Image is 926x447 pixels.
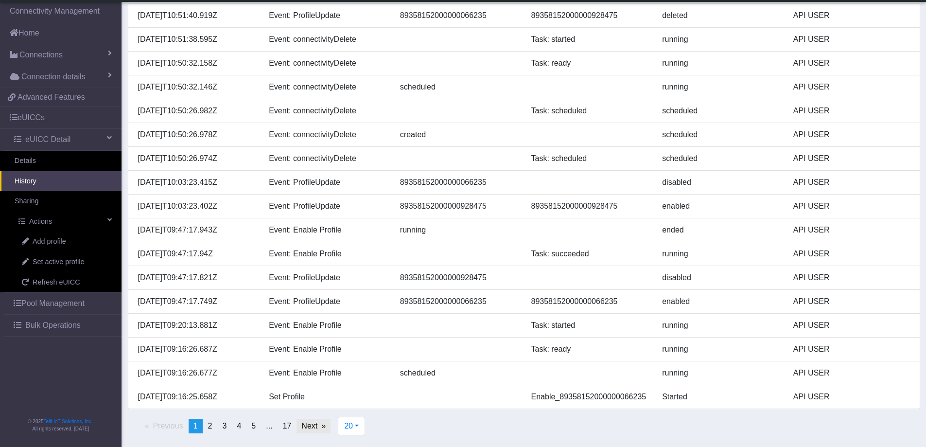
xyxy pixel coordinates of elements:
div: running [655,367,786,379]
span: 2 [208,422,212,430]
div: Event: ProfileUpdate [262,200,393,212]
span: 4 [237,422,241,430]
div: [DATE]T10:50:26.974Z [131,153,262,164]
div: 89358152000000928475 [524,200,655,212]
div: [DATE]T10:50:32.146Z [131,81,262,93]
div: Task: scheduled [524,105,655,117]
div: Task: scheduled [524,153,655,164]
div: [DATE]T09:47:17.749Z [131,296,262,307]
div: 89358152000000928475 [524,10,655,21]
ul: Pagination [121,419,332,433]
a: Bulk Operations [4,315,122,336]
div: API USER [786,177,917,188]
div: Event: ProfileUpdate [262,296,393,307]
div: [DATE]T09:20:13.881Z [131,320,262,331]
button: 20 [338,417,365,435]
div: running [655,34,786,45]
div: Event: connectivityDelete [262,81,393,93]
div: running [655,320,786,331]
span: ... [266,422,272,430]
span: 17 [283,422,292,430]
div: deleted [655,10,786,21]
div: Event: connectivityDelete [262,105,393,117]
span: Bulk Operations [25,320,81,331]
span: 1 [193,422,198,430]
div: API USER [786,248,917,260]
a: Set active profile [7,252,122,272]
div: running [655,343,786,355]
div: API USER [786,34,917,45]
div: scheduled [655,153,786,164]
div: [DATE]T10:50:26.982Z [131,105,262,117]
div: API USER [786,81,917,93]
div: API USER [786,105,917,117]
div: Task: ready [524,57,655,69]
a: Refresh eUICC [7,272,122,293]
div: [DATE]T10:03:23.415Z [131,177,262,188]
span: 3 [222,422,227,430]
span: Connection details [21,71,86,83]
div: Task: started [524,320,655,331]
a: Pool Management [4,293,122,314]
div: Event: Enable Profile [262,320,393,331]
div: [DATE]T10:50:26.978Z [131,129,262,141]
div: Event: connectivityDelete [262,34,393,45]
span: Advanced Features [17,91,85,103]
div: Event: ProfileUpdate [262,272,393,284]
div: Set Profile [262,391,393,403]
div: Event: Enable Profile [262,248,393,260]
a: Add profile [7,232,122,252]
div: Event: connectivityDelete [262,153,393,164]
div: API USER [786,272,917,284]
div: API USER [786,320,917,331]
div: [DATE]T09:47:17.943Z [131,224,262,236]
a: Next page [297,419,331,433]
div: [DATE]T09:16:26.687Z [131,343,262,355]
div: API USER [786,391,917,403]
div: Event: Enable Profile [262,224,393,236]
div: Event: ProfileUpdate [262,10,393,21]
a: Actions [4,212,122,232]
div: disabled [655,177,786,188]
div: ended [655,224,786,236]
div: API USER [786,343,917,355]
a: eUICC Detail [4,129,122,150]
span: Connections [19,49,63,61]
div: [DATE]T09:47:17.94Z [131,248,262,260]
div: Started [655,391,786,403]
div: 89358152000000928475 [393,272,524,284]
span: Add profile [33,236,66,247]
div: Event: connectivityDelete [262,129,393,141]
div: 89358152000000066235 [393,296,524,307]
div: Event: Enable Profile [262,343,393,355]
div: scheduled [393,81,524,93]
span: Set active profile [33,257,84,268]
span: Previous [153,422,183,430]
div: 89358152000000066235 [393,10,524,21]
span: Actions [29,216,52,227]
div: enabled [655,296,786,307]
div: API USER [786,129,917,141]
div: Task: ready [524,343,655,355]
div: [DATE]T10:51:38.595Z [131,34,262,45]
div: API USER [786,10,917,21]
div: disabled [655,272,786,284]
div: scheduled [393,367,524,379]
div: Task: succeeded [524,248,655,260]
div: Enable_89358152000000066235 [524,391,655,403]
span: 20 [344,422,353,430]
div: API USER [786,57,917,69]
div: running [655,248,786,260]
div: Task: started [524,34,655,45]
div: created [393,129,524,141]
div: API USER [786,153,917,164]
div: enabled [655,200,786,212]
div: API USER [786,367,917,379]
a: Telit IoT Solutions, Inc. [44,419,92,424]
div: Event: connectivityDelete [262,57,393,69]
span: Refresh eUICC [33,277,80,288]
div: [DATE]T10:51:40.919Z [131,10,262,21]
div: API USER [786,200,917,212]
span: 5 [251,422,256,430]
div: API USER [786,224,917,236]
